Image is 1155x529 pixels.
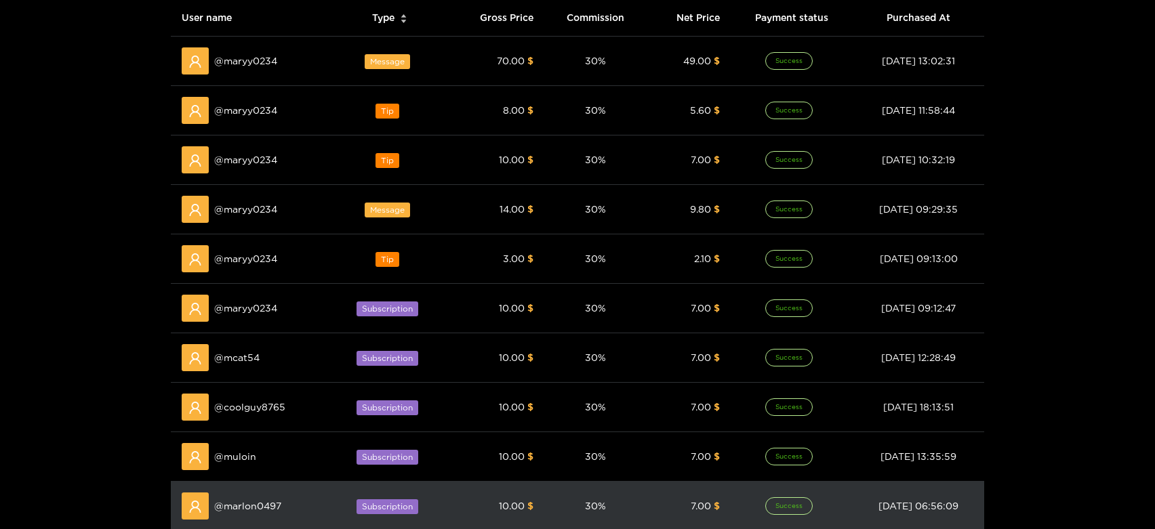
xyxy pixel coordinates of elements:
[214,54,277,68] span: @ maryy0234
[357,499,418,514] span: Subscription
[527,105,533,115] span: $
[714,451,720,461] span: $
[690,204,711,214] span: 9.80
[527,352,533,362] span: $
[714,253,720,263] span: $
[585,56,606,66] span: 30 %
[765,398,813,416] span: Success
[765,299,813,317] span: Success
[214,152,277,167] span: @ maryy0234
[499,501,525,511] span: 10.00
[214,350,260,365] span: @ mcat54
[585,105,606,115] span: 30 %
[188,253,202,266] span: user
[499,154,525,165] span: 10.00
[691,352,711,362] span: 7.00
[188,302,202,316] span: user
[214,400,285,415] span: @ coolguy8765
[214,251,277,266] span: @ maryy0234
[585,253,606,263] span: 30 %
[357,400,418,415] span: Subscription
[765,250,813,268] span: Success
[527,501,533,511] span: $
[365,54,410,69] span: Message
[765,151,813,169] span: Success
[883,402,954,412] span: [DATE] 18:13:51
[357,351,418,366] span: Subscription
[714,303,720,313] span: $
[365,203,410,217] span: Message
[500,204,525,214] span: 14.00
[691,402,711,412] span: 7.00
[714,501,720,511] span: $
[765,497,813,515] span: Success
[188,55,202,68] span: user
[683,56,711,66] span: 49.00
[879,204,958,214] span: [DATE] 09:29:35
[714,204,720,214] span: $
[188,450,202,464] span: user
[878,501,958,511] span: [DATE] 06:56:09
[882,56,955,66] span: [DATE] 13:02:31
[765,448,813,465] span: Success
[765,349,813,366] span: Success
[691,501,711,511] span: 7.00
[527,303,533,313] span: $
[188,352,202,365] span: user
[765,200,813,218] span: Success
[881,303,956,313] span: [DATE] 09:12:47
[585,352,606,362] span: 30 %
[188,154,202,167] span: user
[499,402,525,412] span: 10.00
[214,103,277,118] span: @ maryy0234
[880,253,958,263] span: [DATE] 09:13:00
[527,154,533,165] span: $
[357,450,418,465] span: Subscription
[499,352,525,362] span: 10.00
[527,56,533,66] span: $
[376,252,399,267] span: Tip
[694,253,711,263] span: 2.10
[765,52,813,70] span: Success
[503,253,525,263] span: 3.00
[188,500,202,513] span: user
[188,203,202,217] span: user
[585,303,606,313] span: 30 %
[585,154,606,165] span: 30 %
[400,18,407,25] span: caret-down
[400,12,407,20] span: caret-up
[499,451,525,461] span: 10.00
[880,451,956,461] span: [DATE] 13:35:59
[585,451,606,461] span: 30 %
[585,204,606,214] span: 30 %
[503,105,525,115] span: 8.00
[214,301,277,316] span: @ maryy0234
[765,102,813,119] span: Success
[881,352,956,362] span: [DATE] 12:28:49
[214,202,277,217] span: @ maryy0234
[527,253,533,263] span: $
[691,303,711,313] span: 7.00
[714,352,720,362] span: $
[527,204,533,214] span: $
[714,105,720,115] span: $
[214,449,256,464] span: @ muloin
[690,105,711,115] span: 5.60
[714,402,720,412] span: $
[499,303,525,313] span: 10.00
[188,104,202,118] span: user
[357,301,418,316] span: Subscription
[527,451,533,461] span: $
[691,451,711,461] span: 7.00
[214,499,281,513] span: @ marlon0497
[714,56,720,66] span: $
[691,154,711,165] span: 7.00
[882,105,955,115] span: [DATE] 11:58:44
[585,501,606,511] span: 30 %
[527,402,533,412] span: $
[372,10,394,25] span: Type
[376,104,399,119] span: Tip
[188,401,202,415] span: user
[714,154,720,165] span: $
[376,153,399,168] span: Tip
